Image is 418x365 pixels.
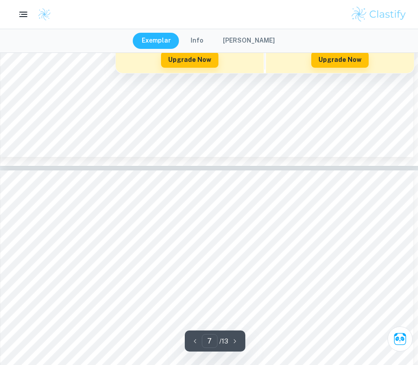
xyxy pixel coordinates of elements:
[32,8,51,21] a: Clastify logo
[311,52,369,68] button: Upgrade Now
[350,5,407,23] img: Clastify logo
[219,336,228,346] p: / 13
[133,33,180,49] button: Exemplar
[38,8,51,21] img: Clastify logo
[214,33,284,49] button: [PERSON_NAME]
[161,52,218,68] button: Upgrade Now
[182,33,212,49] button: Info
[388,326,413,352] button: Ask Clai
